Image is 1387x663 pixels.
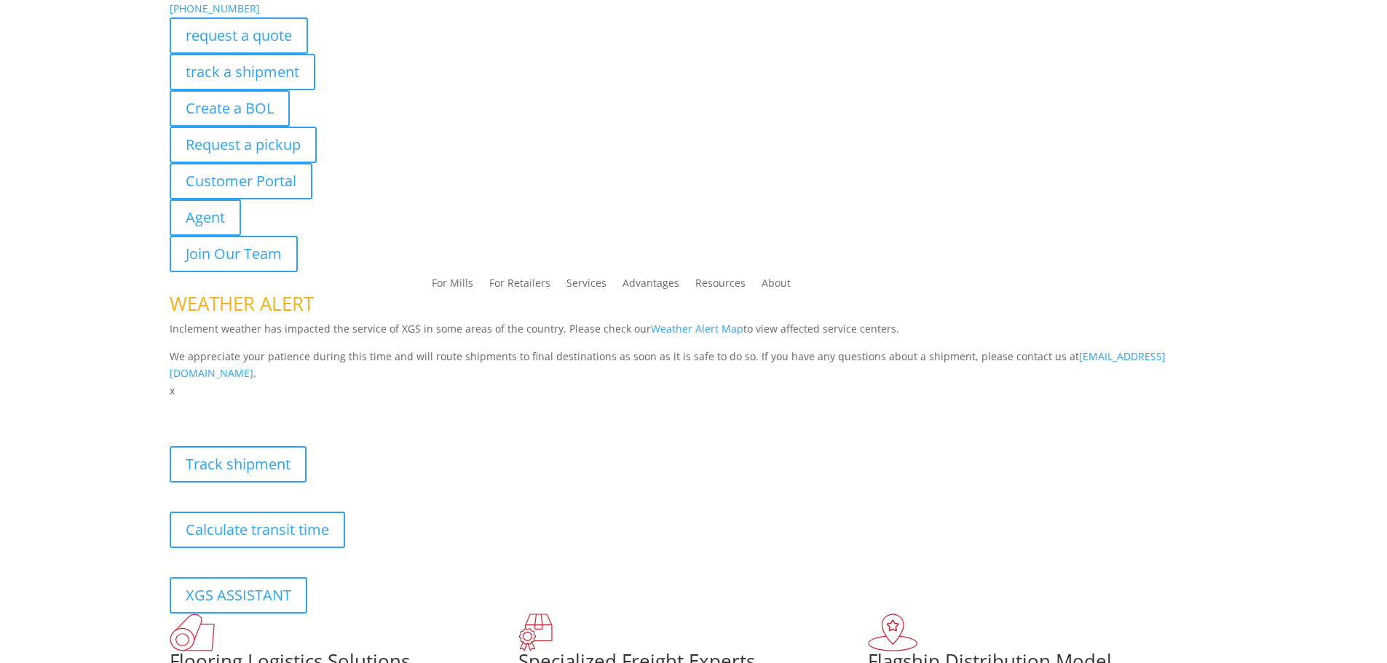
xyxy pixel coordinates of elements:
a: Request a pickup [170,127,317,163]
p: x [170,382,1218,400]
img: xgs-icon-total-supply-chain-intelligence-red [170,614,215,651]
a: Join Our Team [170,236,298,272]
a: For Retailers [489,278,550,294]
a: For Mills [432,278,473,294]
a: [PHONE_NUMBER] [170,1,260,15]
a: Create a BOL [170,90,290,127]
a: About [762,278,791,294]
a: track a shipment [170,54,315,90]
a: Track shipment [170,446,307,483]
b: Visibility, transparency, and control for your entire supply chain. [170,402,494,416]
a: Resources [695,278,746,294]
a: request a quote [170,17,308,54]
span: WEATHER ALERT [170,290,314,317]
p: Inclement weather has impacted the service of XGS in some areas of the country. Please check our ... [170,320,1218,348]
a: Customer Portal [170,163,312,199]
a: Services [566,278,606,294]
a: Calculate transit time [170,512,345,548]
a: Weather Alert Map [651,322,743,336]
a: XGS ASSISTANT [170,577,307,614]
p: We appreciate your patience during this time and will route shipments to final destinations as so... [170,348,1218,383]
img: xgs-icon-flagship-distribution-model-red [868,614,918,651]
img: xgs-icon-focused-on-flooring-red [518,614,553,651]
a: Advantages [623,278,679,294]
a: Agent [170,199,241,236]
